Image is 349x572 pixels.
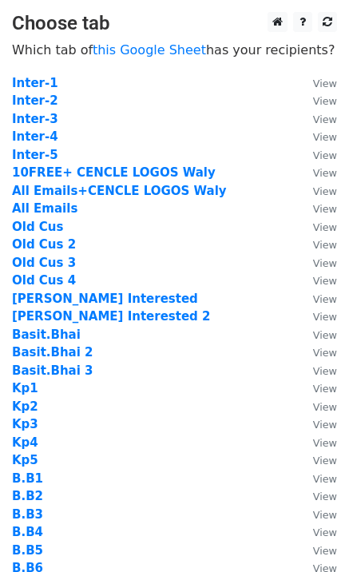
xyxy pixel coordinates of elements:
a: Kp4 [12,435,38,450]
a: Basit.Bhai 2 [12,345,93,359]
a: View [297,201,337,216]
a: View [297,76,337,90]
a: B.B2 [12,489,43,503]
small: View [313,95,337,107]
a: Old Cus 4 [12,273,76,288]
small: View [313,167,337,179]
a: Kp1 [12,381,38,395]
small: View [313,311,337,323]
small: View [313,203,337,215]
a: View [297,381,337,395]
small: View [313,473,337,485]
a: View [297,328,337,342]
a: Inter-5 [12,148,58,162]
a: View [297,93,337,108]
a: B.B3 [12,507,43,522]
a: View [297,292,337,306]
a: Inter-4 [12,129,58,144]
a: B.B1 [12,471,43,486]
small: View [313,113,337,125]
a: View [297,525,337,539]
small: View [313,221,337,233]
a: View [297,273,337,288]
a: All Emails [12,201,77,216]
a: Old Cus [12,220,63,234]
strong: All Emails+CENCLE LOGOS Waly [12,184,227,198]
small: View [313,347,337,359]
a: Inter-1 [12,76,58,90]
a: View [297,309,337,324]
a: Inter-2 [12,93,58,108]
a: View [297,129,337,144]
a: View [297,256,337,270]
a: Old Cus 3 [12,256,76,270]
a: View [297,471,337,486]
a: Kp5 [12,453,38,467]
small: View [313,526,337,538]
a: View [297,453,337,467]
a: View [297,399,337,414]
a: this Google Sheet [93,42,206,58]
a: Kp3 [12,417,38,431]
small: View [313,419,337,431]
a: View [297,489,337,503]
small: View [313,329,337,341]
small: View [313,491,337,502]
a: View [297,543,337,558]
p: Which tab of has your recipients? [12,42,337,58]
small: View [313,401,337,413]
a: View [297,220,337,234]
a: Basit.Bhai 3 [12,363,93,378]
a: [PERSON_NAME] Interested 2 [12,309,211,324]
small: View [313,383,337,395]
a: View [297,507,337,522]
a: Basit.Bhai [12,328,81,342]
a: B.B5 [12,543,43,558]
a: Old Cus 2 [12,237,76,252]
small: View [313,365,337,377]
small: View [313,257,337,269]
a: Inter-3 [12,112,58,126]
a: [PERSON_NAME] Interested [12,292,198,306]
small: View [313,545,337,557]
small: View [313,509,337,521]
a: B.B4 [12,525,43,539]
h3: Choose tab [12,12,337,35]
a: Kp2 [12,399,38,414]
a: View [297,237,337,252]
a: 10FREE+ CENCLE LOGOS Waly [12,165,216,180]
small: View [313,77,337,89]
small: View [313,275,337,287]
a: View [297,363,337,378]
small: View [313,239,337,251]
small: View [313,455,337,467]
a: View [297,148,337,162]
a: View [297,435,337,450]
small: View [313,293,337,305]
a: View [297,112,337,126]
a: View [297,417,337,431]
